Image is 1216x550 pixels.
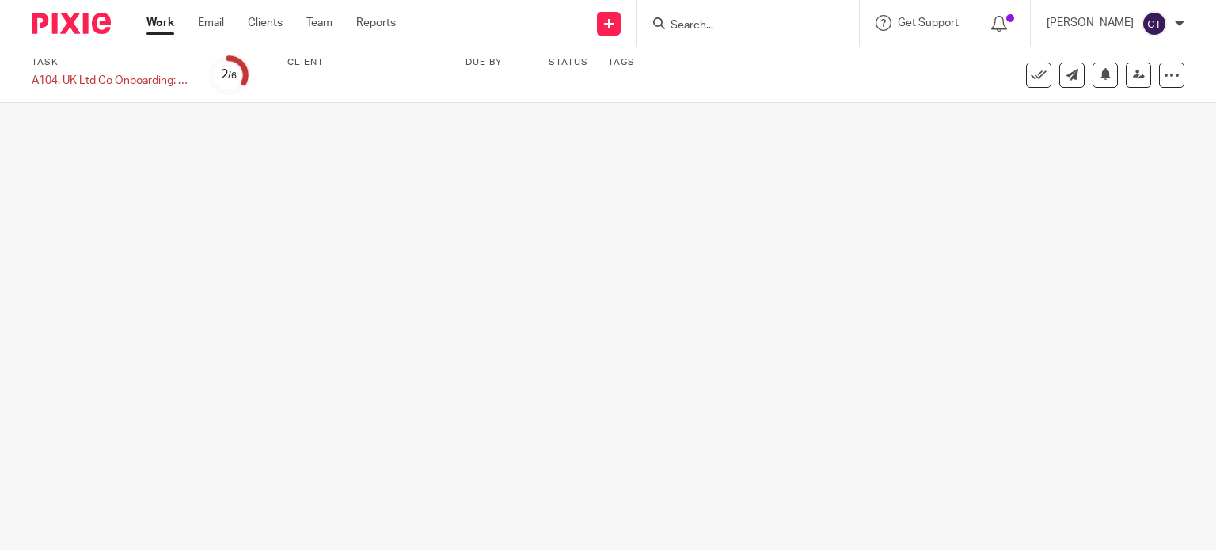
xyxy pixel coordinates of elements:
[669,19,811,33] input: Search
[32,56,190,69] label: Task
[898,17,959,28] span: Get Support
[306,15,332,31] a: Team
[32,73,190,89] div: A104. UK Ltd Co Onboarding: Government Gateway Access
[287,56,446,69] label: Client
[198,15,224,31] a: Email
[146,15,174,31] a: Work
[465,56,529,69] label: Due by
[32,13,111,34] img: Pixie
[228,71,237,80] small: /6
[1142,11,1167,36] img: svg%3E
[356,15,396,31] a: Reports
[221,66,237,84] div: 2
[549,56,588,69] label: Status
[1047,15,1134,31] p: [PERSON_NAME]
[248,15,283,31] a: Clients
[608,56,635,69] label: Tags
